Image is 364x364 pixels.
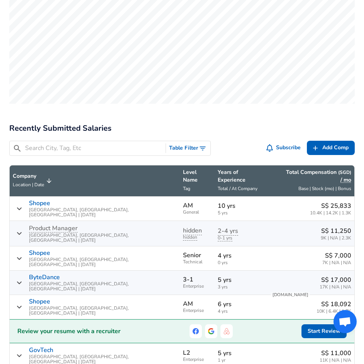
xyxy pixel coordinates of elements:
h2: Recently Submitted Salaries [9,122,355,135]
button: Subscribe [265,141,304,155]
span: Location | Date [13,182,44,188]
span: level for this data point is hidden until there are more submissions. Submit your salary anonymou... [183,226,202,235]
span: CompanyLocation | Date [13,172,54,189]
span: 10K | 6.4K | 1.7K [317,309,351,314]
p: S$ 11,250 [321,226,351,236]
p: 5 yrs [218,349,264,358]
p: AM [183,300,193,307]
span: 4 yrs [218,309,264,314]
span: years of experience for this data point is hidden until there are more submissions. Submit your s... [218,235,232,241]
p: S$ 17,000 [320,275,351,285]
span: Total Compensation (SGD) / moBase | Stock (mo) | Bonus [270,169,351,193]
p: L2 [183,349,190,356]
p: Years of Experience [218,169,264,184]
a: Shopee [29,298,50,305]
p: Total Compensation [280,169,351,184]
p: Senior [183,252,201,259]
span: Technical [183,260,212,265]
a: Review your resume with a recruiterFacebookGoogleAirbnbStart Review [10,319,354,344]
span: 17K | N/A | N/A [320,285,351,290]
div: Open chat [334,310,357,333]
p: 3-1 [183,276,193,283]
span: 3 yrs [218,285,264,290]
h2: Review your resume with a recruiter [17,327,120,336]
span: [GEOGRAPHIC_DATA], [GEOGRAPHIC_DATA], [GEOGRAPHIC_DATA] | [DATE] [29,207,177,217]
span: Enterprise [183,284,212,289]
p: Company [13,172,44,180]
p: AM [183,202,193,209]
button: Start Review [301,324,347,339]
input: Search City, Tag, Etc [25,143,163,153]
p: 4 yrs [218,251,264,260]
span: [GEOGRAPHIC_DATA], [GEOGRAPHIC_DATA], [GEOGRAPHIC_DATA] | [DATE] [29,233,177,243]
span: Product Manager [29,224,78,233]
p: 5 yrs [218,275,264,285]
button: / mo [340,176,351,184]
span: Enterprise [183,357,212,362]
a: Shopee [29,249,50,256]
span: Base | Stock (mo) | Bonus [298,185,351,192]
p: S$ 11,000 [320,349,351,358]
a: Add Comp [307,141,355,155]
span: 11K | N/A | N/A [320,358,351,363]
button: Toggle Search Filters [166,141,210,155]
span: company info for this data point is hidden until there are more submissions. Submit your salary a... [29,225,78,233]
span: years at company for this data point is hidden until there are more submissions. Submit your sala... [218,227,238,236]
a: Shopee [29,200,50,207]
span: focus tag for this data point is hidden until there are more submissions. Submit your salary anon... [183,234,197,241]
span: [GEOGRAPHIC_DATA], [GEOGRAPHIC_DATA], [GEOGRAPHIC_DATA] | [DATE] [29,257,177,267]
p: 10 yrs [218,201,264,211]
img: Facebook [193,328,199,334]
span: 10.4K | 14.2K | 1.3K [310,211,351,216]
span: 7K | N/A | N/A [322,260,351,265]
span: 5 yrs [218,211,264,216]
a: ByteDance [29,274,60,281]
span: Total / At Company [218,185,257,192]
span: General [183,210,212,215]
img: Google [208,328,214,334]
button: (SGD) [338,169,351,176]
span: 1 yr [218,358,264,363]
span: Enterprise [183,308,212,313]
p: S$ 25,833 [310,201,351,211]
a: GovTech [29,347,53,354]
p: S$ 7,000 [322,251,351,260]
span: Start Review [308,327,340,336]
img: Airbnb [223,328,230,334]
span: Tag [183,185,190,192]
span: 0 yrs [218,260,264,265]
span: 9K | N/A | 2.3K [321,236,351,241]
span: [GEOGRAPHIC_DATA], [GEOGRAPHIC_DATA], [GEOGRAPHIC_DATA] | [DATE] [29,281,177,292]
span: [GEOGRAPHIC_DATA], [GEOGRAPHIC_DATA], [GEOGRAPHIC_DATA] | [DATE] [29,306,177,316]
p: 6 yrs [218,300,264,309]
p: Level Name [183,169,212,184]
span: Add Comp [322,143,349,153]
p: S$ 18,092 [317,300,351,309]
